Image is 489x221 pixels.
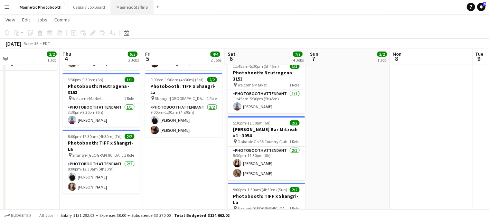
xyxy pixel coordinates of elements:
[68,134,122,139] span: 8:00pm-12:30am (4h30m) (Fri)
[228,126,305,139] h3: [PERSON_NAME] Bar Mitzvah #1 - 3054
[290,82,300,88] span: 1 Role
[63,73,140,127] app-job-card: 3:30pm-9:30pm (6h)1/1Photobooth: Neutrogena - 3153 Welcome Market1 RolePhotobooth Attendant1/13:3...
[63,83,140,95] h3: Photobooth: Neutrogena - 3153
[210,52,220,57] span: 4/4
[392,55,402,63] span: 8
[228,70,305,82] h3: Photobooth: Neutrogena - 3153
[128,57,139,63] div: 3 Jobs
[233,120,271,126] span: 5:30pm-11:30pm (6h)
[63,130,140,194] app-job-card: 8:00pm-12:30am (4h30m) (Fri)2/2Photobooth: TIFF x Shangri-La Shangri-[GEOGRAPHIC_DATA]1 RolePhoto...
[228,90,305,113] app-card-role: Photobooth Attendant1/111:45am-5:30pm (5h45m)[PERSON_NAME]
[293,52,303,57] span: 7/7
[37,17,47,23] span: Jobs
[43,41,50,46] div: EDT
[62,55,71,63] span: 4
[227,55,235,63] span: 6
[125,77,134,82] span: 1/1
[6,17,15,23] span: View
[238,82,267,88] span: Welcome Market
[476,51,483,57] span: Tue
[290,187,300,192] span: 2/2
[128,52,138,57] span: 5/5
[207,77,217,82] span: 2/2
[73,153,124,158] span: Shangri-[GEOGRAPHIC_DATA]
[228,116,305,180] app-job-card: 5:30pm-11:30pm (6h)2/2[PERSON_NAME] Bar Mitzvah #1 - 3054 Oakdale Golf & Country Club1 RolePhotob...
[145,83,223,95] h3: Photobooth: TIFF x Shangri-La
[228,51,235,57] span: Sat
[477,3,486,11] a: 5
[111,0,153,14] button: Magnetic Staffing
[155,96,207,101] span: Shangri-[GEOGRAPHIC_DATA]
[63,140,140,152] h3: Photobooth: TIFF x Shangri-La
[290,139,300,144] span: 1 Role
[124,96,134,101] span: 1 Role
[124,153,134,158] span: 1 Role
[145,103,223,137] app-card-role: Photobooth Attendant2/29:00pm-1:30am (4h30m)[PERSON_NAME][PERSON_NAME]
[238,139,288,144] span: Oakdale Golf & Country Club
[47,57,56,63] div: 1 Job
[145,73,223,137] app-job-card: 9:00pm-1:30am (4h30m) (Sat)2/2Photobooth: TIFF x Shangri-La Shangri-[GEOGRAPHIC_DATA]1 RolePhotob...
[207,96,217,101] span: 1 Role
[38,213,55,218] span: All jobs
[145,51,151,57] span: Fri
[51,15,73,24] a: Comms
[228,193,305,205] h3: Photobooth: TIFF x Shangri-La
[483,2,486,6] span: 5
[310,51,319,57] span: Sun
[238,206,290,211] span: Shangri-[GEOGRAPHIC_DATA]
[3,212,32,219] button: Budgeted
[174,213,229,218] span: Total Budgeted $134 662.02
[290,64,300,69] span: 1/1
[233,64,279,69] span: 11:45am-5:30pm (5h45m)
[228,147,305,180] app-card-role: Photobooth Attendant2/25:30pm-11:30pm (6h)[PERSON_NAME][PERSON_NAME]
[63,51,71,57] span: Thu
[378,57,387,63] div: 1 Job
[233,187,288,192] span: 9:00pm-1:30am (4h30m) (Sun)
[144,55,151,63] span: 5
[14,0,67,14] button: Magnetic Photobooth
[63,103,140,127] app-card-role: Photobooth Attendant1/13:30pm-9:30pm (6h)[PERSON_NAME]
[3,15,18,24] a: View
[293,57,304,63] div: 4 Jobs
[63,160,140,194] app-card-role: Photobooth Attendant2/28:00pm-12:30am (4h30m)[PERSON_NAME][PERSON_NAME]
[22,17,30,23] span: Edit
[290,120,300,126] span: 2/2
[6,40,21,47] div: [DATE]
[11,213,31,218] span: Budgeted
[151,77,204,82] span: 9:00pm-1:30am (4h30m) (Sat)
[377,52,387,57] span: 2/2
[34,15,50,24] a: Jobs
[23,41,40,46] span: Week 36
[211,57,222,63] div: 2 Jobs
[60,213,229,218] div: Salary $131 292.02 + Expenses $0.00 + Subsistence $3 370.00 =
[73,96,102,101] span: Welcome Market
[309,55,319,63] span: 7
[19,15,33,24] a: Edit
[47,52,57,57] span: 2/2
[290,206,300,211] span: 1 Role
[228,59,305,113] app-job-card: 11:45am-5:30pm (5h45m)1/1Photobooth: Neutrogena - 3153 Welcome Market1 RolePhotobooth Attendant1/...
[125,134,134,139] span: 2/2
[68,77,104,82] span: 3:30pm-9:30pm (6h)
[393,51,402,57] span: Mon
[474,55,483,63] span: 9
[67,0,111,14] button: Calgary Job Board
[54,17,70,23] span: Comms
